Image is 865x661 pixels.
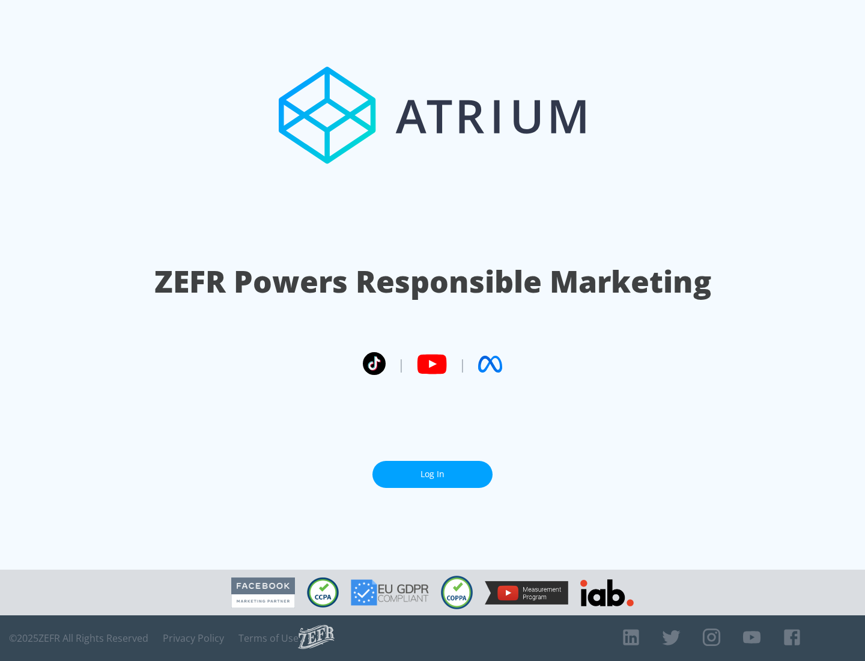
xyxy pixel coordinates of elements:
img: GDPR Compliant [351,579,429,606]
a: Terms of Use [238,632,299,644]
img: YouTube Measurement Program [485,581,568,605]
img: CCPA Compliant [307,577,339,608]
h1: ZEFR Powers Responsible Marketing [154,261,711,302]
img: Facebook Marketing Partner [231,577,295,608]
span: © 2025 ZEFR All Rights Reserved [9,632,148,644]
img: IAB [580,579,634,606]
a: Privacy Policy [163,632,224,644]
span: | [459,355,466,373]
span: | [398,355,405,373]
img: COPPA Compliant [441,576,473,609]
a: Log In [372,461,493,488]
